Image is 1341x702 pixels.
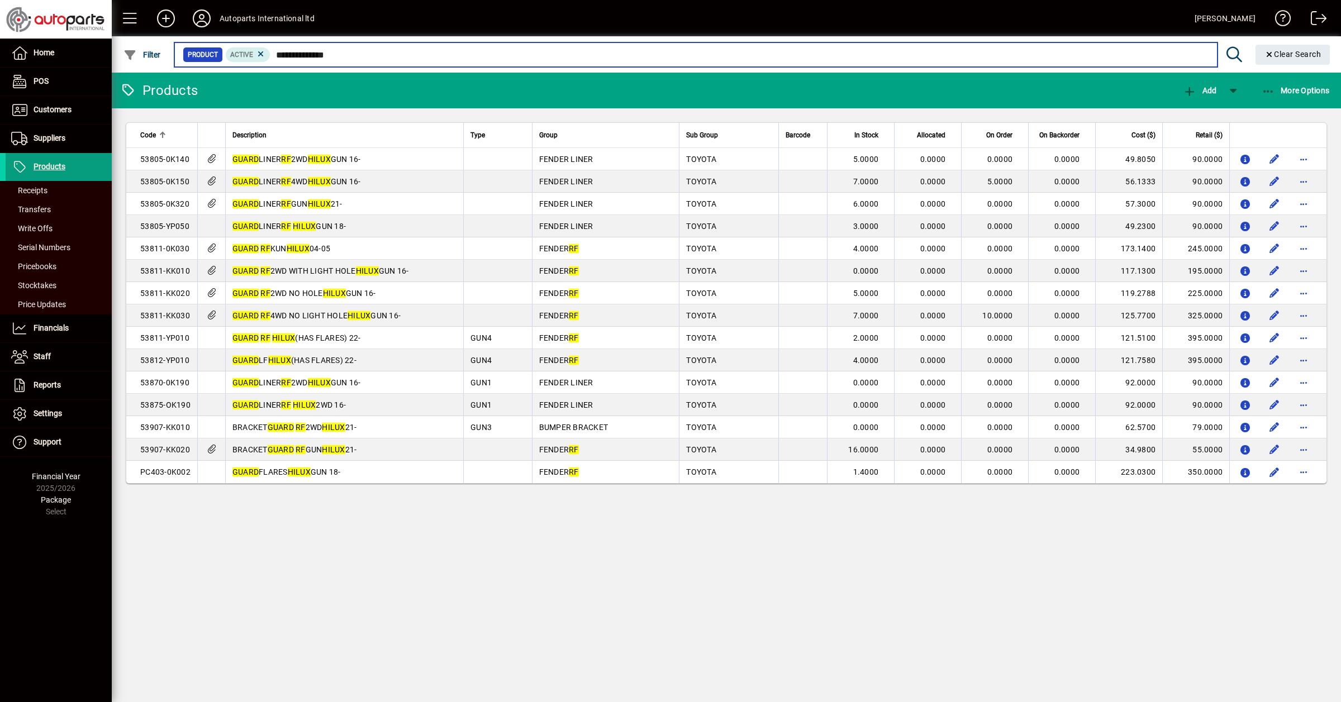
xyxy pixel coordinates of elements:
[1256,45,1330,65] button: Clear
[920,423,946,432] span: 0.0000
[232,129,456,141] div: Description
[6,295,112,314] a: Price Updates
[901,129,955,141] div: Allocated
[140,222,189,231] span: 53805-YP050
[1295,240,1313,257] button: More options
[1259,80,1333,101] button: More Options
[853,333,879,342] span: 2.0000
[232,266,409,275] span: 2WD WITH LIGHT HOLE GUN 16-
[1266,150,1283,168] button: Edit
[968,129,1023,141] div: On Order
[848,445,878,454] span: 16.0000
[281,155,291,164] em: RF
[1295,150,1313,168] button: More options
[226,47,270,62] mat-chip: Activation Status: Active
[1054,244,1080,253] span: 0.0000
[1162,170,1229,193] td: 90.0000
[308,177,331,186] em: HILUX
[232,423,357,432] span: BRACKET 2WD 21-
[1054,378,1080,387] span: 0.0000
[569,266,579,275] em: RF
[230,51,253,59] span: Active
[569,244,579,253] em: RF
[853,199,879,208] span: 6.0000
[1295,463,1313,481] button: More options
[1054,266,1080,275] span: 0.0000
[1266,307,1283,324] button: Edit
[569,445,579,454] em: RF
[1266,374,1283,391] button: Edit
[920,177,946,186] span: 0.0000
[323,289,346,298] em: HILUX
[6,96,112,124] a: Customers
[6,428,112,456] a: Support
[1180,80,1219,101] button: Add
[1054,222,1080,231] span: 0.0000
[232,155,361,164] span: LINER 2WD GUN 16-
[268,356,291,365] em: HILUX
[920,289,946,298] span: 0.0000
[920,199,946,208] span: 0.0000
[1095,438,1162,461] td: 34.9800
[1266,463,1283,481] button: Edit
[1095,237,1162,260] td: 173.1400
[281,400,291,409] em: RF
[232,467,341,476] span: FLARES GUN 18-
[539,266,579,275] span: FENDER
[539,311,579,320] span: FENDER
[539,222,593,231] span: FENDER LINER
[140,129,191,141] div: Code
[1295,217,1313,235] button: More options
[140,199,189,208] span: 53805-0K320
[786,129,820,141] div: Barcode
[232,177,259,186] em: GUARD
[786,129,810,141] span: Barcode
[920,222,946,231] span: 0.0000
[232,378,361,387] span: LINER 2WD GUN 16-
[853,244,879,253] span: 4.0000
[686,129,718,141] span: Sub Group
[1054,177,1080,186] span: 0.0000
[140,400,191,409] span: 53875-OK190
[34,105,72,114] span: Customers
[1162,327,1229,349] td: 395.0000
[140,356,189,365] span: 53812-YP010
[1295,396,1313,414] button: More options
[686,400,716,409] span: TOYOTA
[140,378,189,387] span: 53870-0K190
[1162,260,1229,282] td: 195.0000
[281,199,291,208] em: RF
[853,155,879,164] span: 5.0000
[853,356,879,365] span: 4.0000
[986,129,1012,141] span: On Order
[1054,289,1080,298] span: 0.0000
[1054,356,1080,365] span: 0.0000
[296,423,306,432] em: RF
[686,244,716,253] span: TOYOTA
[1162,282,1229,304] td: 225.0000
[1054,199,1080,208] span: 0.0000
[11,205,51,214] span: Transfers
[1039,129,1080,141] span: On Backorder
[232,378,259,387] em: GUARD
[1162,215,1229,237] td: 90.0000
[1162,304,1229,327] td: 325.0000
[539,129,673,141] div: Group
[539,400,593,409] span: FENDER LINER
[470,333,492,342] span: GUN4
[6,257,112,276] a: Pricebooks
[686,222,716,231] span: TOYOTA
[470,378,492,387] span: GUN1
[853,222,879,231] span: 3.0000
[920,311,946,320] span: 0.0000
[1266,418,1283,436] button: Edit
[1095,461,1162,483] td: 223.0300
[11,300,66,309] span: Price Updates
[6,39,112,67] a: Home
[987,333,1013,342] span: 0.0000
[987,266,1013,275] span: 0.0000
[1054,333,1080,342] span: 0.0000
[1266,441,1283,459] button: Edit
[987,356,1013,365] span: 0.0000
[920,445,946,454] span: 0.0000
